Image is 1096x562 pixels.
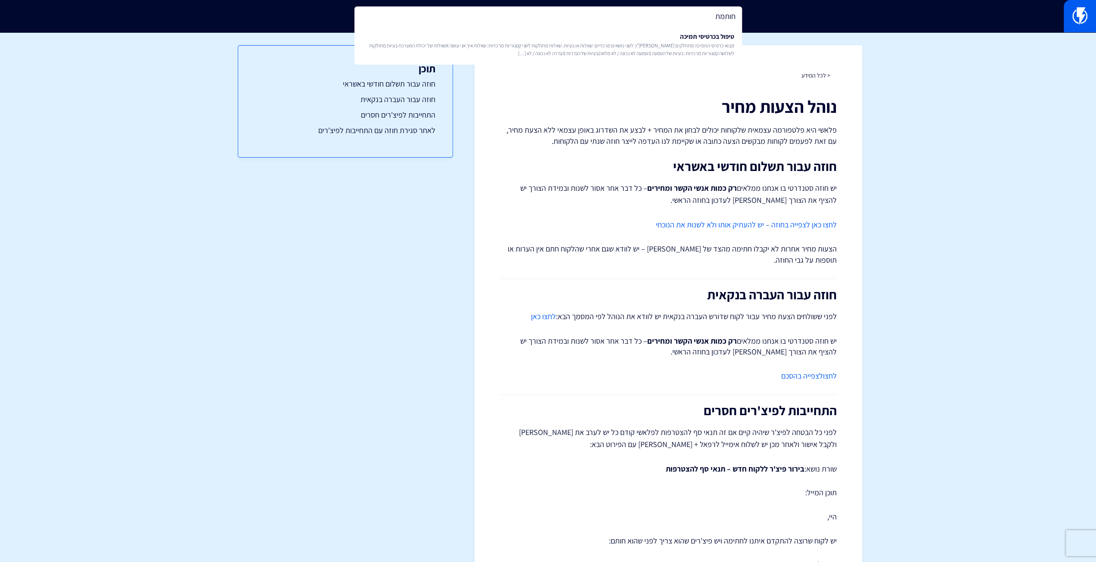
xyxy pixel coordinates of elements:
[255,78,435,90] a: חוזה עבור תשלום חודשי באשראי
[500,463,836,475] p: שורת נושא:
[500,97,836,116] h1: נוהל הצעות מחיר
[500,182,836,206] p: יש חוזה סטנדרטי בו אנחנו ממלאים – כל דבר אחר אסור לשנות ובמידת הצורך יש להציף את הצורך [PERSON_NA...
[801,71,830,79] a: < לכל המידע
[647,336,736,346] strong: רק כמות אנשי הקשר ומחירים
[255,125,435,136] a: לאחר סגירת חוזה עם התחייבות לפיצ'רים
[255,109,435,121] a: התחייבות לפיצ'רים חסרים
[647,183,736,193] strong: רק כמות אנשי הקשר ומחירים
[655,220,836,230] a: לחצו כאן לצפייה בחוזה – יש להעתיק אותו ולא לשנות את הנוכחי
[531,311,556,321] a: לחצו כאן
[359,28,738,60] a: טיפול בכרטיסי תמיכהמבוא כרטיסי התמיכה מתחלקים [PERSON_NAME]”כ לשני נושאים מרכזיים: שאלות או בעיות...
[500,426,836,450] p: לפני כל הבטחה לפיצ'ר שיהיה קיים אם זה תנאי סף להצטרפות לפלאשי קודם כל יש לערב את [PERSON_NAME] ול...
[500,310,836,323] p: לפני ששולחים הצעת מחיר עבור לקוח שדורש העברה בנקאית יש לוודא את הנוהל לפי המסמך הבא:
[823,371,836,381] a: לחצו
[500,487,836,498] p: תוכן המייל:
[819,371,823,381] a: ל
[500,124,836,146] p: פלאשי היא פלטפורמה עצמאית שלקוחות יכולים לבחון את המחיר + לבצע את השדרוג באופן עצמאי ללא הצעת מחי...
[255,94,435,105] a: חוזה עבור העברה בנקאית
[500,335,836,357] p: יש חוזה סטנדרטי בו אנחנו ממלאים – כל דבר אחר אסור לשנות ובמידת הצורך יש להציף את הצורך [PERSON_NA...
[362,42,734,56] span: מבוא כרטיסי התמיכה מתחלקים [PERSON_NAME]”כ לשני נושאים מרכזיים: שאלות או בעיות. שאלות מחולקות לשנ...
[354,6,742,26] input: חיפוש מהיר...
[665,464,804,474] strong: בירור פיצ'ר ללקוח חדש – תנאי סף להצטרפות
[255,63,435,74] h3: תוכן
[500,511,836,522] p: היי,
[781,371,819,381] a: צפייה בהסכם
[500,243,836,265] p: הצעות מחיר אחרות לא יקבלו חתימה מהצד של [PERSON_NAME] – יש לוודא שגם אחרי שהלקוח חתם אין הערות או...
[500,404,836,418] h2: התחייבות לפיצ'רים חסרים
[500,535,836,546] p: יש לקוח שרוצה להתקדם איתנו לחתימה ויש פיצ'רים שהוא צריך לפני שהוא חותם:
[500,159,836,174] h2: חוזה עבור תשלום חודשי באשראי
[500,288,836,302] h2: חוזה עבור העברה בנקאית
